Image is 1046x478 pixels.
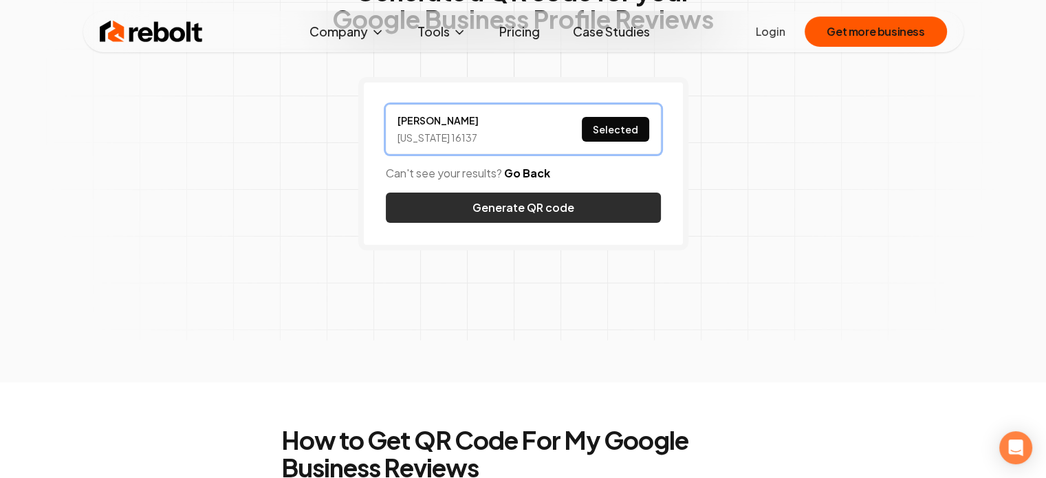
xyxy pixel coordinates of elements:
button: Company [298,18,395,45]
a: Pricing [488,18,551,45]
button: Selected [582,117,649,142]
div: Open Intercom Messenger [999,431,1032,464]
button: Go Back [504,165,550,182]
p: Can't see your results? [386,165,661,182]
button: Tools [406,18,477,45]
a: Login [756,23,785,40]
div: [US_STATE] 16137 [397,131,479,145]
img: Rebolt Logo [100,18,203,45]
button: Generate QR code [386,193,661,223]
button: Get more business [805,17,946,47]
a: Case Studies [562,18,661,45]
a: [PERSON_NAME] [397,113,479,128]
